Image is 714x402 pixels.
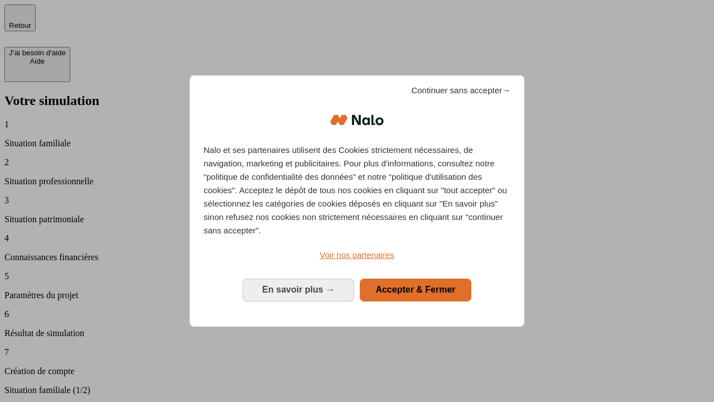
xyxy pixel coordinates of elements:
span: Continuer sans accepter→ [411,84,510,97]
a: Voir nos partenaires [204,248,510,262]
button: Accepter & Fermer: Accepter notre traitement des données et fermer [360,279,471,301]
button: En savoir plus: Configurer vos consentements [243,279,354,301]
span: En savoir plus → [262,285,335,294]
img: Logo [330,103,384,137]
div: Bienvenue chez Nalo Gestion du consentement [190,75,524,326]
p: Nalo et ses partenaires utilisent des Cookies strictement nécessaires, de navigation, marketing e... [204,143,510,237]
span: Accepter & Fermer [375,285,455,294]
span: Voir nos partenaires [320,250,394,260]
